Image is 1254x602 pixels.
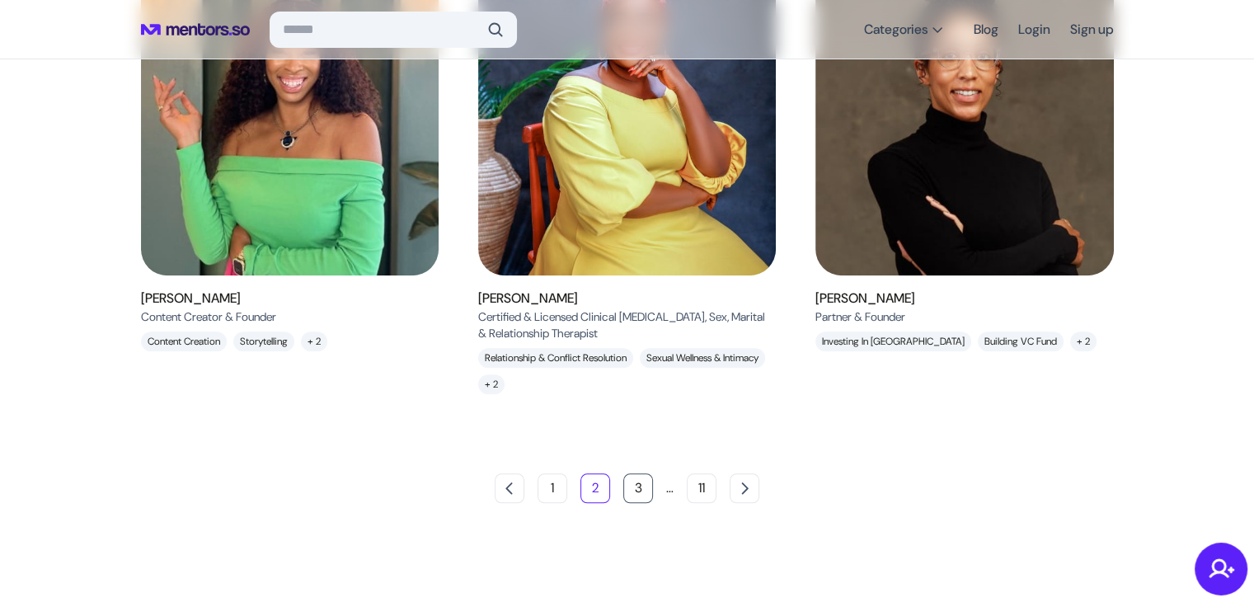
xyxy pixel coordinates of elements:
[666,473,674,503] li: …
[538,473,567,503] button: 1
[301,332,327,351] p: + 2
[233,332,294,351] p: Storytelling
[141,308,276,325] p: Content Creator & Founder
[687,473,716,503] button: 11
[815,332,971,351] p: Investing in [GEOGRAPHIC_DATA]
[1070,15,1114,45] a: Sign up
[974,15,998,45] a: Blog
[640,348,765,368] p: Sexual Wellness & Intimacy
[730,473,759,503] button: Next page
[478,374,505,394] p: + 2
[815,289,915,308] h6: [PERSON_NAME]
[815,308,915,325] p: Partner & Founder
[478,289,769,308] h6: [PERSON_NAME]
[623,473,653,503] button: 3
[495,473,524,503] button: Previous page
[854,15,954,45] button: Categories
[580,473,610,503] button: 2
[478,348,633,368] p: Relationship & Conflict Resolution
[141,332,227,351] p: Content creation
[1018,15,1050,45] a: Login
[141,289,276,308] h6: [PERSON_NAME]
[864,21,928,38] span: Categories
[1070,332,1097,351] p: + 2
[978,332,1064,351] p: Building VC Fund
[495,473,759,503] nav: Pagination
[478,308,769,341] p: Certified & Licensed Clinical [MEDICAL_DATA], Sex, Marital & Relationship Therapist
